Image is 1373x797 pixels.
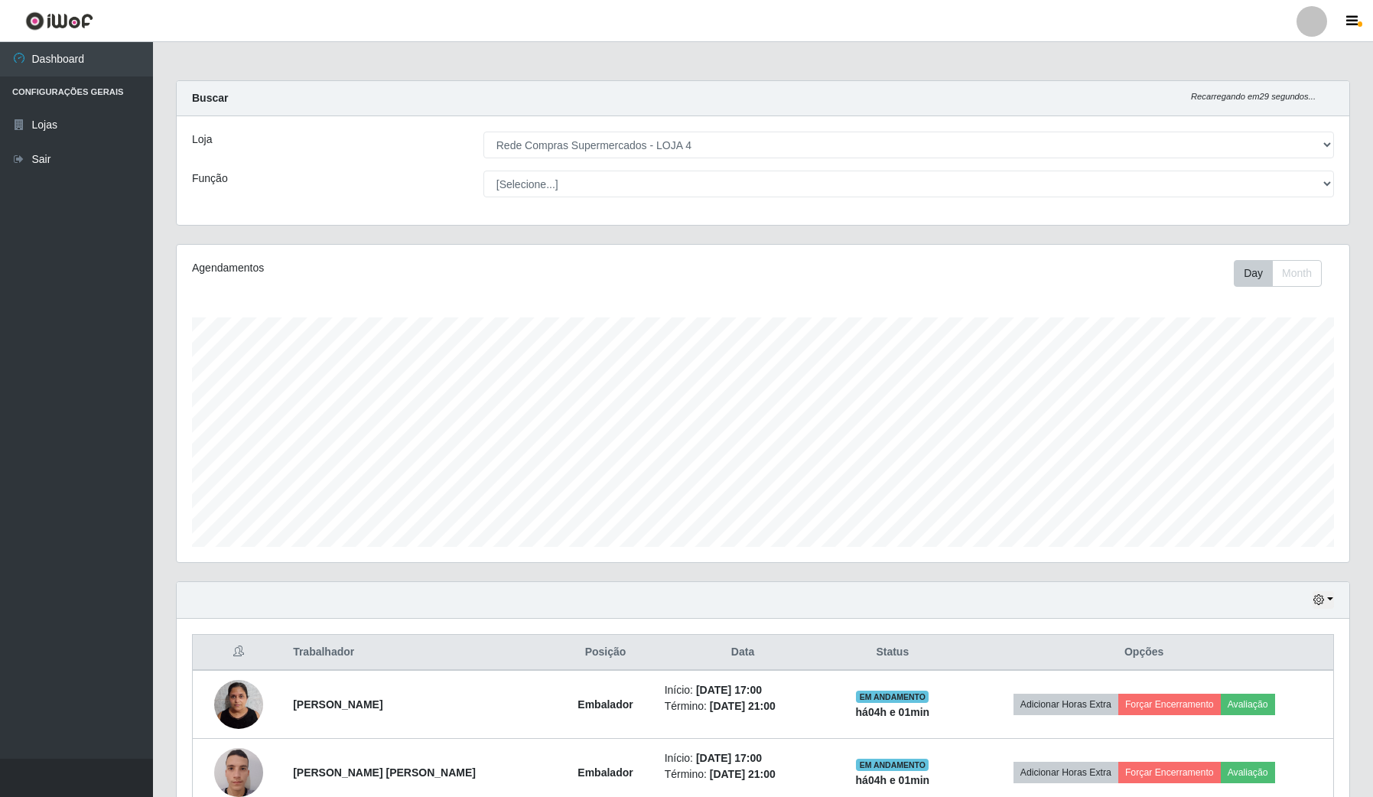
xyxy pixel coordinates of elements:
th: Posição [555,635,655,671]
div: First group [1234,260,1322,287]
button: Adicionar Horas Extra [1013,694,1118,715]
strong: Buscar [192,92,228,104]
li: Término: [665,766,822,782]
label: Função [192,171,228,187]
th: Status [830,635,955,671]
button: Adicionar Horas Extra [1013,762,1118,783]
button: Avaliação [1221,762,1275,783]
div: Agendamentos [192,260,655,276]
span: EM ANDAMENTO [856,759,929,771]
strong: Embalador [578,698,633,711]
button: Month [1272,260,1322,287]
th: Data [656,635,831,671]
button: Forçar Encerramento [1118,694,1221,715]
th: Opções [955,635,1333,671]
th: Trabalhador [284,635,555,671]
button: Day [1234,260,1273,287]
time: [DATE] 17:00 [696,752,762,764]
img: 1700330584258.jpeg [214,672,263,737]
strong: Embalador [578,766,633,779]
li: Início: [665,682,822,698]
span: EM ANDAMENTO [856,691,929,703]
button: Forçar Encerramento [1118,762,1221,783]
li: Término: [665,698,822,714]
strong: há 04 h e 01 min [856,706,930,718]
img: CoreUI Logo [25,11,93,31]
strong: há 04 h e 01 min [856,774,930,786]
i: Recarregando em 29 segundos... [1191,92,1316,101]
button: Avaliação [1221,694,1275,715]
time: [DATE] 21:00 [710,700,776,712]
strong: [PERSON_NAME] [PERSON_NAME] [293,766,476,779]
time: [DATE] 21:00 [710,768,776,780]
strong: [PERSON_NAME] [293,698,382,711]
div: Toolbar with button groups [1234,260,1334,287]
label: Loja [192,132,212,148]
li: Início: [665,750,822,766]
time: [DATE] 17:00 [696,684,762,696]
